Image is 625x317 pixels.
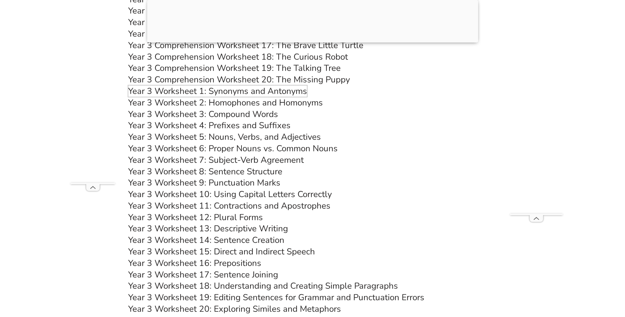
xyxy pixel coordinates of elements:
[128,62,341,74] a: Year 3 Comprehension Worksheet 19: The Talking Tree
[128,200,330,212] a: Year 3 Worksheet 11: Contractions and Apostrophes
[128,166,282,177] a: Year 3 Worksheet 8: Sentence Structure
[128,292,424,303] a: Year 3 Worksheet 19: Editing Sentences for Grammar and Punctuation Errors
[128,74,350,85] a: Year 3 Comprehension Worksheet 20: The Missing Puppy
[128,280,398,292] a: Year 3 Worksheet 18: Understanding and Creating Simple Paragraphs
[71,16,115,183] iframe: Advertisement
[510,16,563,214] iframe: Advertisement
[128,223,288,234] a: Year 3 Worksheet 13: Descriptive Writing
[128,177,280,188] a: Year 3 Worksheet 9: Punctuation Marks
[128,5,376,16] a: Year 3 Comprehension Worksheet 14: The Time Travellers Diary
[128,85,307,97] a: Year 3 Worksheet 1: Synonyms and Antonyms
[515,243,625,317] iframe: Chat Widget
[128,143,338,154] a: Year 3 Worksheet 6: Proper Nouns vs. Common Nouns
[128,234,284,246] a: Year 3 Worksheet 14: Sentence Creation
[128,154,304,166] a: Year 3 Worksheet 7: Subject-Verb Agreement
[128,269,278,280] a: Year 3 Worksheet 17: Sentence Joining
[128,28,355,40] a: Year 3 Comprehension Worksheet 16: The Friendly Dragon
[128,120,291,131] a: Year 3 Worksheet 4: Prefixes and Suffixes
[128,212,263,223] a: Year 3 Worksheet 12: Plural Forms
[128,40,363,51] a: Year 3 Comprehension Worksheet 17: The Brave Little Turtle
[128,246,315,257] a: Year 3 Worksheet 15: Direct and Indirect Speech
[128,51,348,63] a: Year 3 Comprehension Worksheet 18: The Curious Robot
[128,303,341,315] a: Year 3 Worksheet 20: Exploring Similes and Metaphors
[128,131,321,143] a: Year 3 Worksheet 5: Nouns, Verbs, and Adjectives
[128,97,323,108] a: Year 3 Worksheet 2: Homophones and Homonyms
[128,257,261,269] a: Year 3 Worksheet 16: Prepositions
[128,16,367,28] a: Year 3 Comprehension Worksheet 15: 10 points to Hufflepuff!
[128,188,332,200] a: Year 3 Worksheet 10: Using Capital Letters Correctly
[128,108,278,120] a: Year 3 Worksheet 3: Compound Words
